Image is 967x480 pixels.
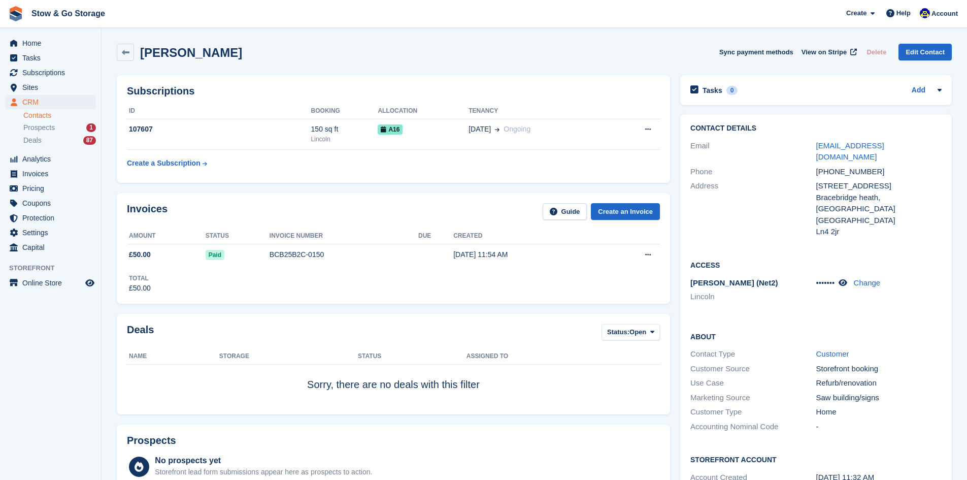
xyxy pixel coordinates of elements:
div: Saw building/signs [816,392,942,404]
span: Capital [22,240,83,254]
div: £50.00 [129,283,151,294]
a: menu [5,51,96,65]
a: Contacts [23,111,96,120]
div: Ln4 2jr [816,226,942,238]
span: Tasks [22,51,83,65]
span: Account [931,9,958,19]
div: 1 [86,123,96,132]
span: CRM [22,95,83,109]
img: stora-icon-8386f47178a22dfd0bd8f6a31ec36ba5ce8667c1dd55bd0f319d3a0aa187defe.svg [8,6,23,21]
span: Status: [607,327,629,337]
span: Help [896,8,911,18]
span: [PERSON_NAME] (Net2) [690,278,778,287]
div: Bracebridge heath, [GEOGRAPHIC_DATA] [816,192,942,215]
div: Email [690,140,816,163]
th: Name [127,348,219,365]
div: Lincoln [311,135,378,144]
div: Marketing Source [690,392,816,404]
a: Prospects 1 [23,122,96,133]
span: Protection [22,211,83,225]
a: menu [5,36,96,50]
span: Ongoing [504,125,530,133]
a: menu [5,211,96,225]
span: Online Store [22,276,83,290]
div: Refurb/renovation [816,377,942,389]
th: Tenancy [469,103,611,119]
span: Paid [206,250,224,260]
span: A16 [378,124,403,135]
span: Settings [22,226,83,240]
div: 87 [83,136,96,145]
span: Home [22,36,83,50]
img: Rob Good-Stephenson [920,8,930,18]
th: Storage [219,348,358,365]
div: Accounting Nominal Code [690,421,816,433]
div: [DATE] 11:54 AM [453,249,602,260]
div: Home [816,406,942,418]
th: Status [358,348,466,365]
a: menu [5,276,96,290]
div: Phone [690,166,816,178]
a: menu [5,167,96,181]
a: [EMAIL_ADDRESS][DOMAIN_NAME] [816,141,884,162]
h2: Storefront Account [690,454,942,464]
div: 0 [726,86,738,95]
a: Customer [816,349,849,358]
button: Delete [862,44,890,60]
th: Booking [311,103,378,119]
div: Customer Source [690,363,816,375]
div: Use Case [690,377,816,389]
a: menu [5,226,96,240]
h2: About [690,331,942,341]
div: Contact Type [690,348,816,360]
span: Prospects [23,123,55,133]
h2: Tasks [703,86,722,95]
h2: Contact Details [690,124,942,133]
th: Amount [127,228,206,244]
h2: [PERSON_NAME] [140,46,242,59]
span: £50.00 [129,249,151,260]
th: Invoice number [270,228,418,244]
div: [GEOGRAPHIC_DATA] [816,215,942,227]
div: Create a Subscription [127,158,201,169]
th: Status [206,228,270,244]
a: Stow & Go Storage [27,5,109,22]
a: Add [912,85,925,97]
span: Sites [22,80,83,94]
div: - [816,421,942,433]
span: View on Stripe [802,47,847,57]
th: Allocation [378,103,469,119]
span: Subscriptions [22,66,83,80]
span: Analytics [22,152,83,166]
h2: Subscriptions [127,85,660,97]
div: 107607 [127,124,311,135]
a: menu [5,95,96,109]
span: Deals [23,136,42,145]
th: ID [127,103,311,119]
h2: Access [690,260,942,270]
span: [DATE] [469,124,491,135]
span: Coupons [22,196,83,210]
a: Deals 87 [23,135,96,146]
div: 150 sq ft [311,124,378,135]
div: Address [690,180,816,238]
th: Created [453,228,602,244]
div: BCB25B2C-0150 [270,249,418,260]
span: Create [846,8,866,18]
a: menu [5,181,96,196]
a: View on Stripe [797,44,859,60]
span: Storefront [9,263,101,273]
span: Open [629,327,646,337]
a: Create an Invoice [591,203,660,220]
th: Due [418,228,453,244]
button: Status: Open [602,324,660,341]
h2: Deals [127,324,154,343]
span: Invoices [22,167,83,181]
div: Storefront booking [816,363,942,375]
div: Storefront lead form submissions appear here as prospects to action. [155,467,372,477]
button: Sync payment methods [719,44,793,60]
a: Create a Subscription [127,154,207,173]
div: Total [129,274,151,283]
a: Preview store [84,277,96,289]
h2: Invoices [127,203,168,220]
